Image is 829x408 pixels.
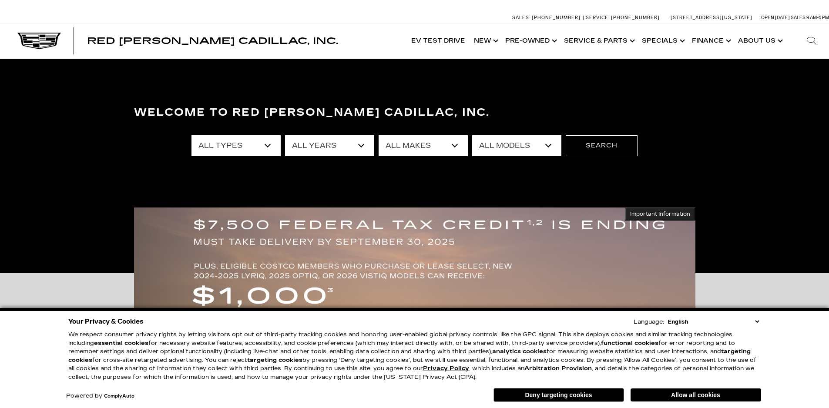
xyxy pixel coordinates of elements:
div: Language: [634,319,664,325]
img: Cadillac Dark Logo with Cadillac White Text [17,33,61,49]
a: Privacy Policy [423,365,469,372]
select: Filter by make [379,135,468,156]
strong: functional cookies [601,340,658,347]
a: Specials [638,23,688,58]
span: Service: [586,15,610,20]
p: We respect consumer privacy rights by letting visitors opt out of third-party tracking cookies an... [68,331,761,381]
span: Your Privacy & Cookies [68,315,144,328]
h3: Welcome to Red [PERSON_NAME] Cadillac, Inc. [134,104,695,121]
select: Filter by type [191,135,281,156]
strong: essential cookies [94,340,148,347]
button: Allow all cookies [631,388,761,401]
a: Pre-Owned [501,23,560,58]
span: [PHONE_NUMBER] [532,15,581,20]
strong: Arbitration Provision [524,365,592,372]
span: 9 AM-6 PM [806,15,829,20]
strong: targeting cookies [68,348,751,364]
select: Filter by model [472,135,561,156]
a: New [470,23,501,58]
span: Sales: [791,15,806,20]
a: About Us [734,23,785,58]
a: Finance [688,23,734,58]
span: Red [PERSON_NAME] Cadillac, Inc. [87,36,338,46]
button: Deny targeting cookies [493,388,624,402]
strong: targeting cookies [247,357,302,364]
button: Search [566,135,638,156]
select: Language Select [666,318,761,326]
a: EV Test Drive [407,23,470,58]
a: Service: [PHONE_NUMBER] [583,15,662,20]
select: Filter by year [285,135,374,156]
a: Service & Parts [560,23,638,58]
a: Red [PERSON_NAME] Cadillac, Inc. [87,37,338,45]
span: Sales: [512,15,530,20]
strong: analytics cookies [492,348,547,355]
a: [STREET_ADDRESS][US_STATE] [671,15,752,20]
div: Powered by [66,393,134,399]
a: ComplyAuto [104,394,134,399]
button: Important Information [625,207,695,221]
a: Sales: [PHONE_NUMBER] [512,15,583,20]
span: Open [DATE] [761,15,790,20]
span: [PHONE_NUMBER] [611,15,660,20]
span: Important Information [630,211,690,217]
